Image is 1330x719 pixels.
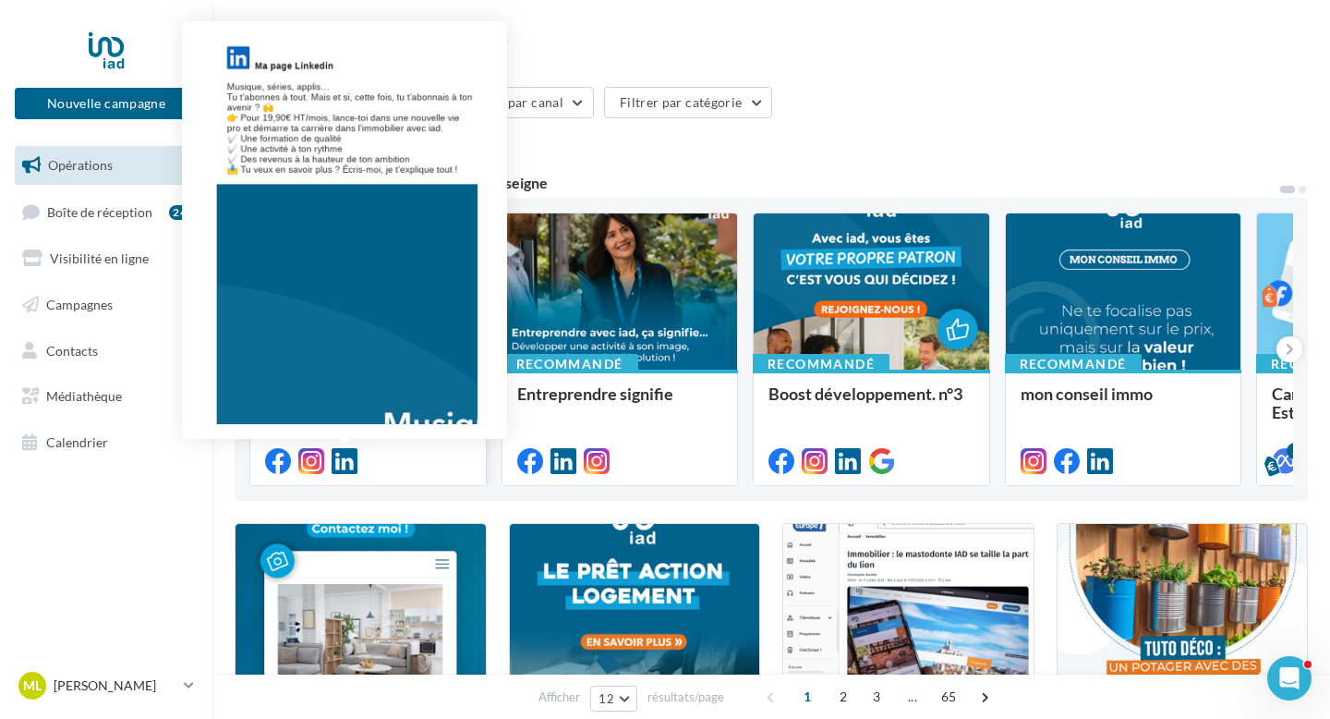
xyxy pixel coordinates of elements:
span: résultats/page [647,689,724,706]
button: 12 [590,686,637,712]
span: 12 [598,691,614,706]
span: ... [898,682,927,712]
span: Opérations [48,157,113,173]
div: Recommandé [249,213,386,234]
span: 65 [934,682,964,712]
a: Boîte de réception24 [11,192,201,232]
span: Afficher [538,689,580,706]
a: Contacts [11,332,201,371]
div: Recommandé [753,354,889,374]
div: Opérations marketing [235,30,1308,57]
span: Campagnes [46,297,113,312]
span: 3 [862,682,891,712]
a: ML [PERSON_NAME] [15,668,198,703]
a: Visibilité en ligne [11,239,201,278]
span: Contacts [46,342,98,358]
div: V [265,280,471,299]
span: mon conseil immo [1021,384,1153,404]
span: 2 [828,682,858,712]
a: Médiathèque [11,377,201,416]
span: Entreprendre signifie [517,384,673,404]
span: Médiathèque [46,388,122,404]
button: Filtrer par catégorie [604,87,772,118]
div: Recommandé [1005,354,1142,374]
div: 5 opérations recommandées par votre enseigne [235,176,1278,190]
a: Calendrier [11,423,201,462]
div: opérations [271,136,350,152]
span: ML [23,676,42,695]
button: Nouvelle campagne [15,88,198,119]
span: Calendrier [46,434,108,450]
a: Campagnes [11,286,201,324]
a: Opérations [11,146,201,185]
span: Boîte de réception [47,203,152,219]
span: 1 [792,682,822,712]
div: 782 [235,133,350,153]
p: [PERSON_NAME] [54,676,176,695]
iframe: Intercom live chat [1267,656,1312,701]
div: 24 [169,205,190,220]
span: Visuel offre étudiante N°4 [265,246,457,266]
span: Visibilité en ligne [50,250,149,266]
div: 5 [1287,443,1303,459]
button: Filtrer par canal [450,87,594,118]
span: Boost développement. n°3 [768,384,962,404]
div: Recommandé [502,354,638,374]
